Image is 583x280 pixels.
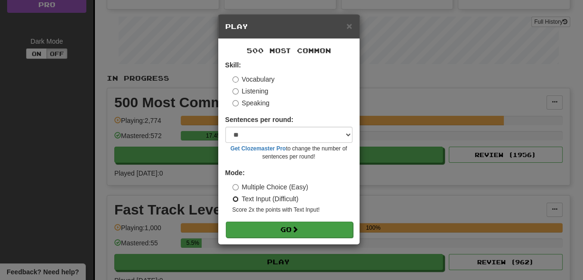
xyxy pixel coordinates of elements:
h5: Play [225,22,352,31]
strong: Mode: [225,169,245,177]
input: Vocabulary [232,76,239,83]
input: Speaking [232,100,239,106]
label: Text Input (Difficult) [232,194,299,204]
span: × [346,20,352,31]
label: Sentences per round: [225,115,294,124]
input: Listening [232,88,239,94]
label: Listening [232,86,268,96]
small: Score 2x the points with Text Input ! [232,206,352,214]
label: Multiple Choice (Easy) [232,182,308,192]
a: Get Clozemaster Pro [231,145,286,152]
input: Multiple Choice (Easy) [232,184,239,190]
button: Go [226,222,353,238]
strong: Skill: [225,61,241,69]
input: Text Input (Difficult) [232,196,239,202]
label: Vocabulary [232,75,275,84]
label: Speaking [232,98,269,108]
button: Close [346,21,352,31]
span: 500 Most Common [247,47,331,55]
small: to change the number of sentences per round! [225,145,352,161]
